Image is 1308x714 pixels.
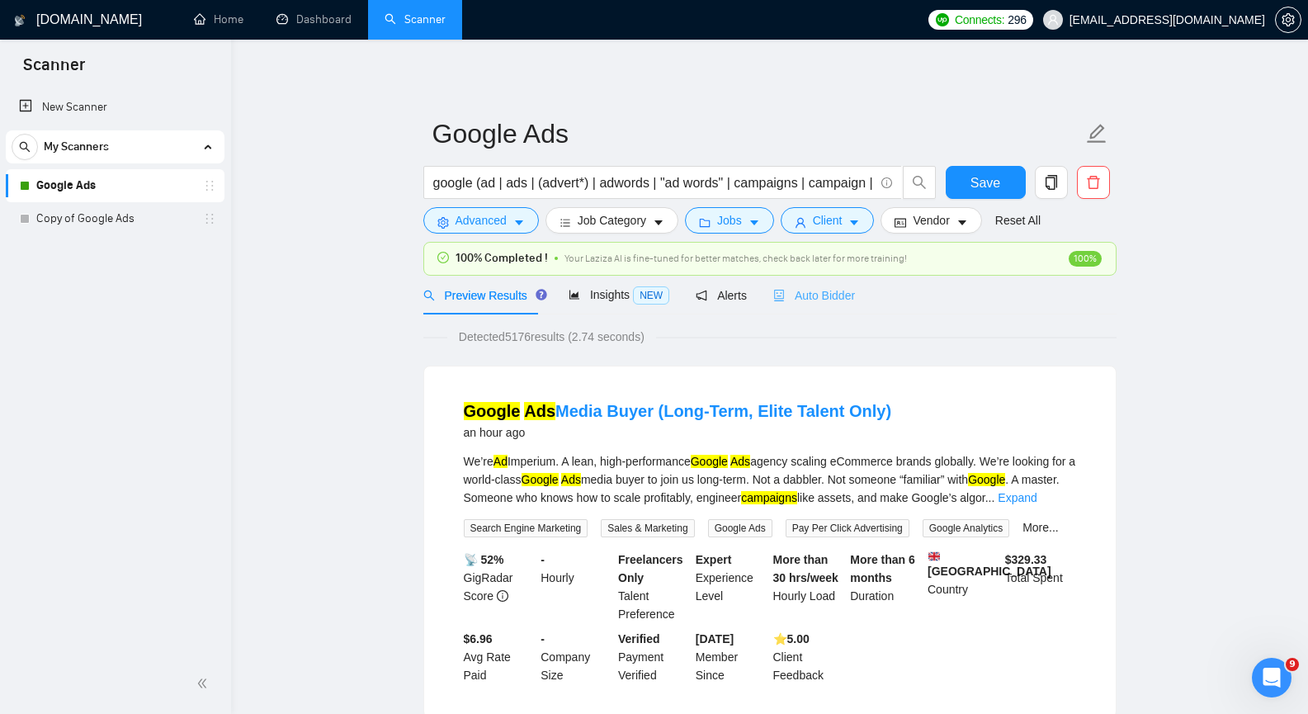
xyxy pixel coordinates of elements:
[437,252,449,263] span: check-circle
[460,630,538,684] div: Avg Rate Paid
[456,211,507,229] span: Advanced
[464,632,493,645] b: $6.96
[773,632,810,645] b: ⭐️ 5.00
[633,286,669,305] span: NEW
[615,630,692,684] div: Payment Verified
[773,553,838,584] b: More than 30 hrs/week
[913,211,949,229] span: Vendor
[437,216,449,229] span: setting
[904,175,935,190] span: search
[464,402,892,420] a: Google AdsMedia Buyer (Long-Term, Elite Talent Only)
[203,212,216,225] span: holder
[14,7,26,34] img: logo
[1276,13,1301,26] span: setting
[730,455,750,468] mark: Ads
[1286,658,1299,671] span: 9
[12,134,38,160] button: search
[203,179,216,192] span: holder
[1077,166,1110,199] button: delete
[497,590,508,602] span: info-circle
[955,11,1004,29] span: Connects:
[699,216,711,229] span: folder
[10,53,98,87] span: Scanner
[1252,658,1291,697] iframe: Intercom live chat
[36,202,193,235] a: Copy of Google Ads
[560,216,571,229] span: bars
[44,130,109,163] span: My Scanners
[6,130,224,235] li: My Scanners
[522,473,559,486] mark: Google
[970,173,1000,193] span: Save
[19,91,211,124] a: New Scanner
[1036,175,1067,190] span: copy
[773,290,785,301] span: robot
[995,211,1041,229] a: Reset All
[6,91,224,124] li: New Scanner
[464,423,892,442] div: an hour ago
[12,141,37,153] span: search
[795,216,806,229] span: user
[696,289,747,302] span: Alerts
[423,207,539,234] button: settingAdvancedcaret-down
[881,177,892,188] span: info-circle
[423,289,542,302] span: Preview Results
[1275,13,1301,26] a: setting
[786,519,909,537] span: Pay Per Click Advertising
[432,113,1083,154] input: Scanner name...
[924,551,1002,623] div: Country
[464,452,1076,507] div: We’re Imperium. A lean, high-performance agency scaling eCommerce brands globally. We’re looking ...
[447,328,656,346] span: Detected 5176 results (2.74 seconds)
[696,553,732,566] b: Expert
[985,491,995,504] span: ...
[1275,7,1301,33] button: setting
[385,12,446,26] a: searchScanner
[578,211,646,229] span: Job Category
[936,13,949,26] img: upwork-logo.png
[194,12,243,26] a: homeHome
[696,290,707,301] span: notification
[618,553,683,584] b: Freelancers Only
[691,455,728,468] mark: Google
[601,519,694,537] span: Sales & Marketing
[537,551,615,623] div: Hourly
[423,290,435,301] span: search
[433,173,874,193] input: Search Freelance Jobs...
[692,630,770,684] div: Member Since
[848,216,860,229] span: caret-down
[968,473,1005,486] mark: Google
[692,551,770,623] div: Experience Level
[464,519,588,537] span: Search Engine Marketing
[895,216,906,229] span: idcard
[717,211,742,229] span: Jobs
[956,216,968,229] span: caret-down
[1086,123,1107,144] span: edit
[36,169,193,202] a: Google Ads
[781,207,875,234] button: userClientcaret-down
[881,207,981,234] button: idcardVendorcaret-down
[569,289,580,300] span: area-chart
[850,553,915,584] b: More than 6 months
[460,551,538,623] div: GigRadar Score
[1002,551,1079,623] div: Total Spent
[946,166,1026,199] button: Save
[534,287,549,302] div: Tooltip anchor
[770,630,848,684] div: Client Feedback
[1005,553,1047,566] b: $ 329.33
[653,216,664,229] span: caret-down
[708,519,772,537] span: Google Ads
[615,551,692,623] div: Talent Preference
[998,491,1036,504] a: Expand
[773,289,855,302] span: Auto Bidder
[1078,175,1109,190] span: delete
[741,491,797,504] mark: campaigns
[847,551,924,623] div: Duration
[493,455,508,468] mark: Ad
[748,216,760,229] span: caret-down
[564,253,907,264] span: Your Laziza AI is fine-tuned for better matches, check back later for more training!
[1047,14,1059,26] span: user
[524,402,555,420] mark: Ads
[685,207,774,234] button: folderJobscaret-down
[513,216,525,229] span: caret-down
[923,519,1009,537] span: Google Analytics
[464,553,504,566] b: 📡 52%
